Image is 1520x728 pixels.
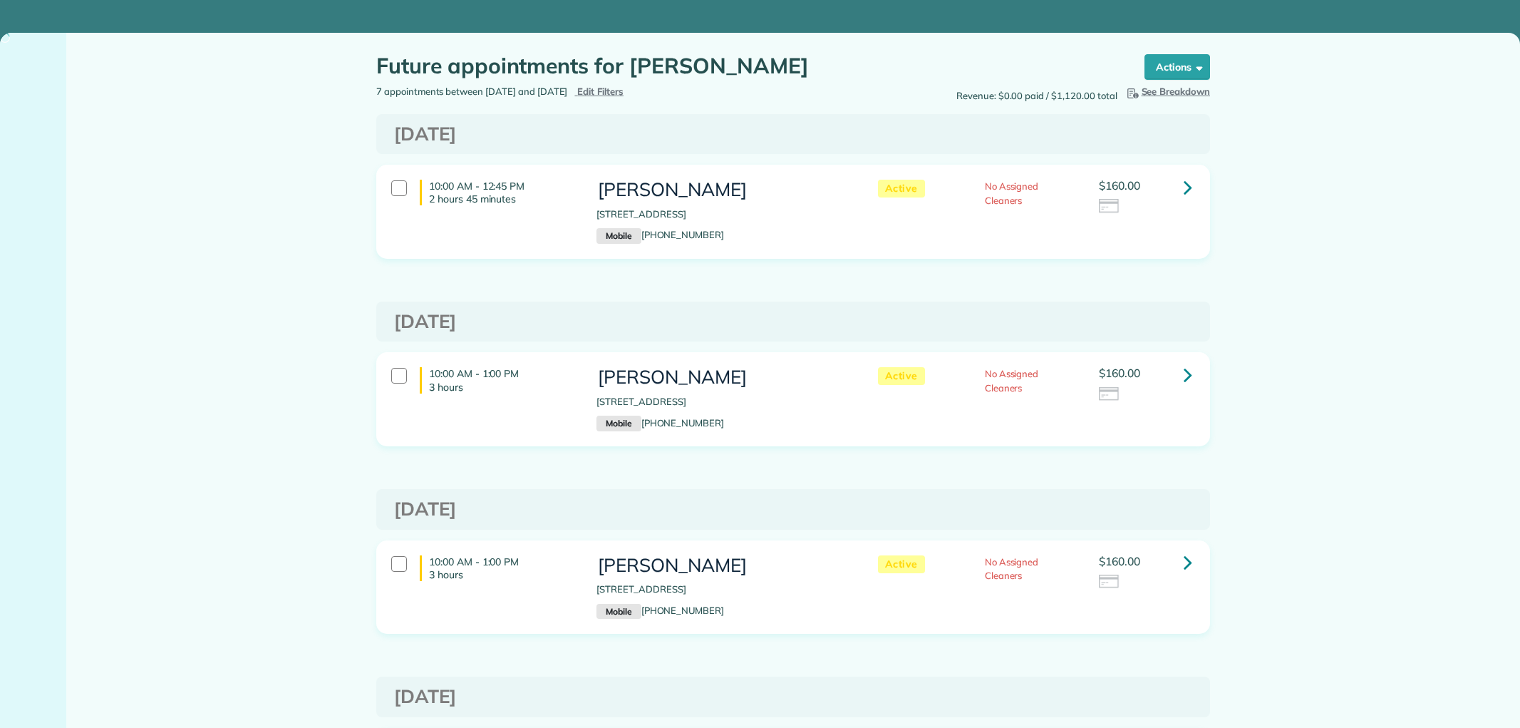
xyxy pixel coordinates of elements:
[429,568,575,581] p: 3 hours
[1099,178,1140,193] span: $160.00
[574,86,624,97] a: Edit Filters
[1099,554,1140,568] span: $160.00
[596,180,849,200] h3: [PERSON_NAME]
[985,368,1039,394] span: No Assigned Cleaners
[596,605,724,616] a: Mobile[PHONE_NUMBER]
[985,180,1039,206] span: No Assigned Cleaners
[429,381,575,394] p: 3 hours
[878,180,925,198] span: Active
[1099,575,1120,590] img: icon_credit_card_neutral-3d9a980bd25ce6dbb0f2033d7200983694762465c175678fcbc2d8f4bc43548e.png
[420,180,575,205] h4: 10:00 AM - 12:45 PM
[596,367,849,388] h3: [PERSON_NAME]
[596,555,849,576] h3: [PERSON_NAME]
[596,207,849,222] p: [STREET_ADDRESS]
[596,583,849,597] p: [STREET_ADDRESS]
[1099,199,1120,215] img: icon_credit_card_neutral-3d9a980bd25ce6dbb0f2033d7200983694762465c175678fcbc2d8f4bc43548e.png
[394,124,1192,145] h3: [DATE]
[596,228,641,244] small: Mobile
[596,395,849,409] p: [STREET_ADDRESS]
[420,555,575,581] h4: 10:00 AM - 1:00 PM
[1125,85,1211,99] button: See Breakdown
[596,229,724,240] a: Mobile[PHONE_NUMBER]
[366,85,793,99] div: 7 appointments between [DATE] and [DATE]
[376,54,1117,78] h1: Future appointments for [PERSON_NAME]
[956,89,1117,103] span: Revenue: $0.00 paid / $1,120.00 total
[878,555,925,573] span: Active
[394,312,1192,332] h3: [DATE]
[596,604,641,620] small: Mobile
[596,416,641,431] small: Mobile
[985,556,1039,582] span: No Assigned Cleaners
[420,367,575,393] h4: 10:00 AM - 1:00 PM
[1144,54,1210,80] button: Actions
[1099,387,1120,403] img: icon_credit_card_neutral-3d9a980bd25ce6dbb0f2033d7200983694762465c175678fcbc2d8f4bc43548e.png
[394,687,1192,707] h3: [DATE]
[577,86,624,97] span: Edit Filters
[394,499,1192,520] h3: [DATE]
[596,417,724,429] a: Mobile[PHONE_NUMBER]
[429,193,575,205] p: 2 hours 45 minutes
[878,367,925,385] span: Active
[1099,366,1140,380] span: $160.00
